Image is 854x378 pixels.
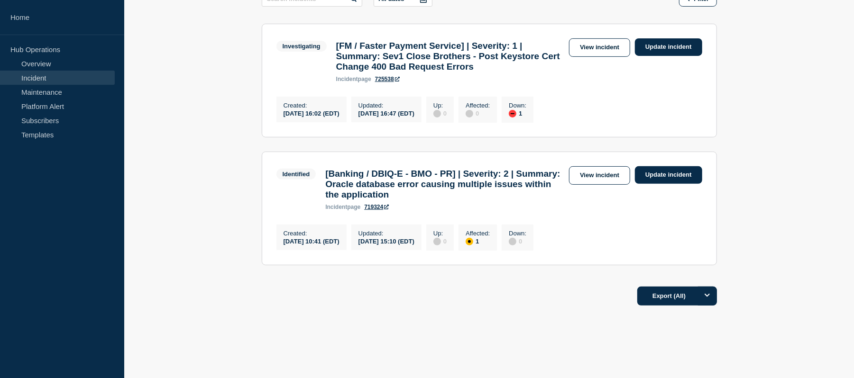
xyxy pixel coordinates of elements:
a: Update incident [635,38,702,56]
p: page [325,204,360,210]
div: affected [466,238,473,245]
a: View incident [569,166,630,185]
p: Updated : [358,102,414,109]
div: 0 [433,237,447,245]
a: 725538 [375,76,400,82]
div: disabled [466,110,473,117]
div: [DATE] 15:10 (EDT) [358,237,414,245]
div: 0 [509,237,526,245]
div: 0 [433,109,447,117]
a: Update incident [635,166,702,184]
p: page [336,76,371,82]
button: Export (All) [637,287,717,306]
div: disabled [433,110,441,117]
p: Created : [284,230,340,237]
div: [DATE] 10:41 (EDT) [284,237,340,245]
p: Updated : [358,230,414,237]
a: 719324 [364,204,389,210]
p: Down : [509,230,526,237]
div: disabled [433,238,441,245]
h3: [Banking / DBIQ-E - BMO - PR] | Severity: 2 | Summary: Oracle database error causing multiple iss... [325,169,564,200]
p: Affected : [466,230,490,237]
p: Up : [433,230,447,237]
span: incident [336,76,358,82]
h3: [FM / Faster Payment Service] | Severity: 1 | Summary: Sev1 Close Brothers - Post Keystore Cert C... [336,41,564,72]
p: Up : [433,102,447,109]
p: Down : [509,102,526,109]
button: Options [698,287,717,306]
a: View incident [569,38,630,57]
div: down [509,110,516,117]
div: [DATE] 16:47 (EDT) [358,109,414,117]
div: [DATE] 16:02 (EDT) [284,109,340,117]
div: 1 [466,237,490,245]
p: Affected : [466,102,490,109]
span: Investigating [276,41,327,52]
div: disabled [509,238,516,245]
div: 0 [466,109,490,117]
span: Identified [276,169,316,180]
span: incident [325,204,347,210]
div: 1 [509,109,526,117]
p: Created : [284,102,340,109]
